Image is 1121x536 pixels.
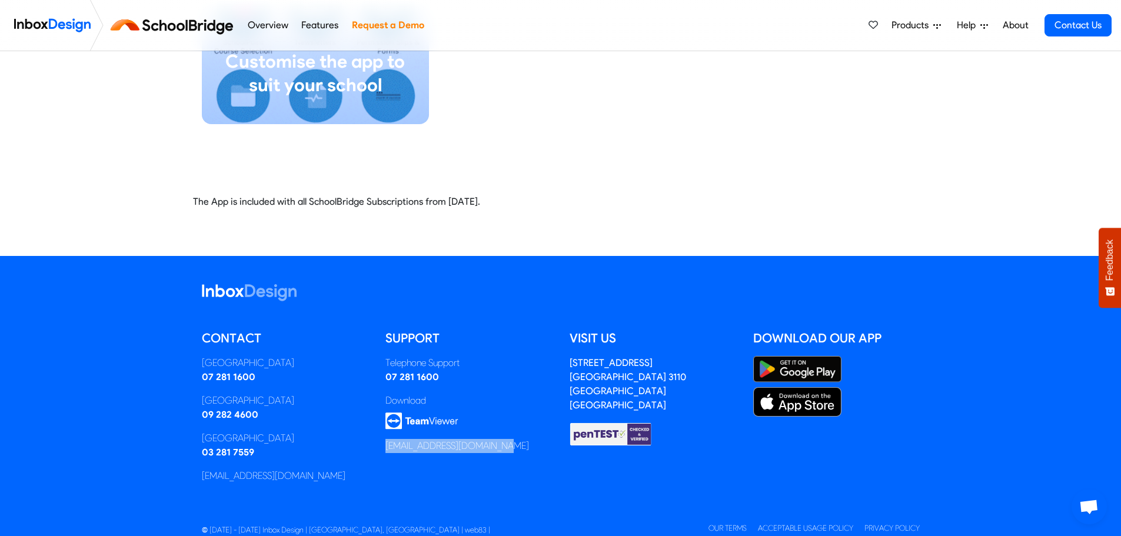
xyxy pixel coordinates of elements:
[193,195,929,209] p: The App is included with all SchoolBridge Subscriptions from [DATE].
[570,357,686,411] address: [STREET_ADDRESS] [GEOGRAPHIC_DATA] 3110 [GEOGRAPHIC_DATA] [GEOGRAPHIC_DATA]
[202,431,368,445] div: [GEOGRAPHIC_DATA]
[348,14,427,37] a: Request a Demo
[999,14,1032,37] a: About
[1072,489,1107,524] a: Open chat
[202,447,254,458] a: 03 281 7559
[202,371,255,382] a: 07 281 1600
[570,357,686,411] a: [STREET_ADDRESS][GEOGRAPHIC_DATA] 3110[GEOGRAPHIC_DATA][GEOGRAPHIC_DATA]
[202,329,368,347] h5: Contact
[202,394,368,408] div: [GEOGRAPHIC_DATA]
[385,356,552,370] div: Telephone Support
[708,524,747,532] a: Our Terms
[570,422,652,447] img: Checked & Verified by penTEST
[892,18,933,32] span: Products
[1045,14,1112,36] a: Contact Us
[952,14,993,37] a: Help
[202,284,297,301] img: logo_inboxdesign_white.svg
[108,11,241,39] img: schoolbridge logo
[385,329,552,347] h5: Support
[753,387,841,417] img: Apple App Store
[385,394,552,408] div: Download
[570,329,736,347] h5: Visit us
[202,470,345,481] a: [EMAIL_ADDRESS][DOMAIN_NAME]
[211,50,420,97] div: Customise the app to suit your school
[1105,239,1115,281] span: Feedback
[1099,228,1121,308] button: Feedback - Show survey
[202,409,258,420] a: 09 282 4600
[864,524,920,532] a: Privacy Policy
[385,412,458,430] img: logo_teamviewer.svg
[298,14,342,37] a: Features
[570,428,652,439] a: Checked & Verified by penTEST
[385,440,529,451] a: [EMAIL_ADDRESS][DOMAIN_NAME]
[887,14,946,37] a: Products
[202,525,490,534] span: © [DATE] - [DATE] Inbox Design | [GEOGRAPHIC_DATA], [GEOGRAPHIC_DATA] | web83 |
[753,329,920,347] h5: Download our App
[202,356,368,370] div: [GEOGRAPHIC_DATA]
[385,371,439,382] a: 07 281 1600
[957,18,980,32] span: Help
[244,14,291,37] a: Overview
[753,356,841,382] img: Google Play Store
[758,524,853,532] a: Acceptable Usage Policy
